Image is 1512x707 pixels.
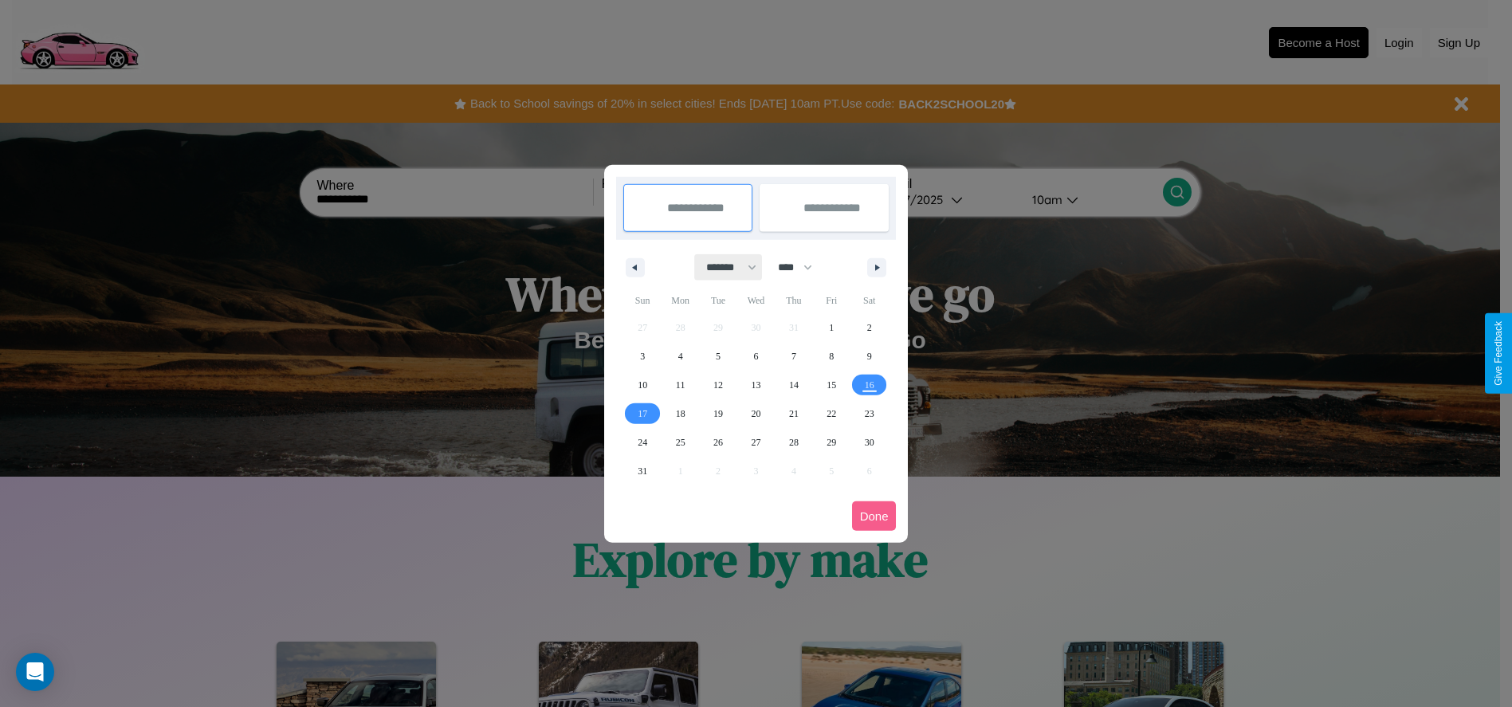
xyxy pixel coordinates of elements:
span: 29 [827,428,836,457]
span: 25 [676,428,685,457]
span: 27 [751,428,760,457]
button: 10 [624,371,662,399]
span: 26 [713,428,723,457]
button: 12 [699,371,736,399]
button: 16 [850,371,888,399]
button: 14 [775,371,812,399]
span: 19 [713,399,723,428]
span: 28 [789,428,799,457]
button: 29 [813,428,850,457]
button: 22 [813,399,850,428]
button: 26 [699,428,736,457]
span: 4 [678,342,683,371]
div: Open Intercom Messenger [16,653,54,691]
span: 11 [676,371,685,399]
button: 6 [737,342,775,371]
button: Done [852,501,897,531]
button: 7 [775,342,812,371]
button: 27 [737,428,775,457]
span: Mon [662,288,699,313]
span: 13 [751,371,760,399]
button: 31 [624,457,662,485]
span: 10 [638,371,647,399]
span: 30 [865,428,874,457]
span: 12 [713,371,723,399]
span: 15 [827,371,836,399]
button: 25 [662,428,699,457]
span: 5 [716,342,721,371]
span: 23 [865,399,874,428]
span: Wed [737,288,775,313]
button: 4 [662,342,699,371]
span: 21 [789,399,799,428]
span: Tue [699,288,736,313]
span: 20 [751,399,760,428]
button: 19 [699,399,736,428]
button: 11 [662,371,699,399]
span: 3 [640,342,645,371]
button: 13 [737,371,775,399]
span: 24 [638,428,647,457]
button: 20 [737,399,775,428]
button: 15 [813,371,850,399]
span: 14 [789,371,799,399]
span: 31 [638,457,647,485]
span: 6 [753,342,758,371]
span: Thu [775,288,812,313]
button: 2 [850,313,888,342]
button: 24 [624,428,662,457]
span: 17 [638,399,647,428]
button: 5 [699,342,736,371]
button: 23 [850,399,888,428]
button: 30 [850,428,888,457]
div: Give Feedback [1493,321,1504,386]
span: 7 [791,342,796,371]
button: 18 [662,399,699,428]
button: 21 [775,399,812,428]
button: 9 [850,342,888,371]
button: 28 [775,428,812,457]
span: 8 [829,342,834,371]
button: 17 [624,399,662,428]
span: 18 [676,399,685,428]
span: 1 [829,313,834,342]
span: Sun [624,288,662,313]
button: 8 [813,342,850,371]
span: 22 [827,399,836,428]
span: Fri [813,288,850,313]
button: 3 [624,342,662,371]
button: 1 [813,313,850,342]
span: 2 [867,313,872,342]
span: 16 [865,371,874,399]
span: 9 [867,342,872,371]
span: Sat [850,288,888,313]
